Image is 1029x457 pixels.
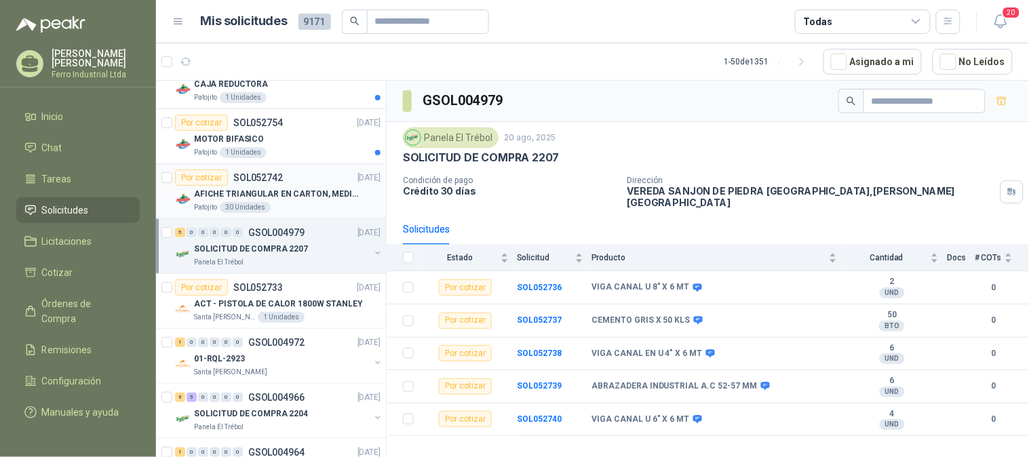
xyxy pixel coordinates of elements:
[403,151,560,165] p: SOLICITUD DE COMPRA 2207
[880,419,905,430] div: UND
[156,274,386,329] a: Por cotizarSOL052733[DATE] Company LogoACT - PISTOLA DE CALOR 1800W STANLEYSanta [PERSON_NAME]1 U...
[198,393,208,402] div: 0
[357,336,381,349] p: [DATE]
[591,282,690,293] b: VIGA CANAL U 8" X 6 MT
[187,228,197,237] div: 0
[423,90,505,111] h3: GSOL004979
[194,312,255,323] p: Santa [PERSON_NAME]
[975,253,1002,262] span: # COTs
[517,349,562,358] a: SOL052738
[194,298,363,311] p: ACT - PISTOLA DE CALOR 1800W STANLEY
[194,78,268,91] p: CAJA REDUCTORA
[175,334,383,378] a: 1 0 0 0 0 0 GSOL004972[DATE] Company Logo01-RQL-2923Santa [PERSON_NAME]
[194,257,244,268] p: Panela El Trébol
[627,176,995,185] p: Dirección
[591,315,691,326] b: CEMENTO GRIS X 50 KLS
[16,135,140,161] a: Chat
[627,185,995,208] p: VEREDA SANJON DE PIEDRA [GEOGRAPHIC_DATA] , [PERSON_NAME][GEOGRAPHIC_DATA]
[175,224,383,268] a: 5 0 0 0 0 0 GSOL004979[DATE] Company LogoSOLICITUD DE COMPRA 2207Panela El Trébol
[16,104,140,130] a: Inicio
[879,321,905,332] div: BTO
[248,338,305,347] p: GSOL004972
[439,411,492,427] div: Por cotizar
[221,338,231,347] div: 0
[156,164,386,219] a: Por cotizarSOL052742[DATE] Company LogoAFICHE TRIANGULAR EN CARTON, MEDIDAS 30 CM X 45 CMPatojito...
[16,16,85,33] img: Logo peakr
[175,279,228,296] div: Por cotizar
[187,338,197,347] div: 0
[845,253,928,262] span: Cantidad
[187,448,197,457] div: 0
[16,337,140,363] a: Remisiones
[210,448,220,457] div: 0
[975,314,1013,327] b: 0
[16,399,140,425] a: Manuales y ayuda
[221,448,231,457] div: 0
[422,245,517,271] th: Estado
[194,147,217,158] p: Patojito
[357,117,381,130] p: [DATE]
[175,338,185,347] div: 1
[16,166,140,192] a: Tareas
[220,92,267,103] div: 1 Unidades
[42,265,73,280] span: Cotizar
[198,228,208,237] div: 0
[175,228,185,237] div: 5
[357,281,381,294] p: [DATE]
[357,226,381,239] p: [DATE]
[591,349,703,359] b: VIGA CANAL EN U 4" X 6 MT
[845,277,939,287] b: 2
[233,393,243,402] div: 0
[194,188,363,201] p: AFICHE TRIANGULAR EN CARTON, MEDIDAS 30 CM X 45 CM
[42,172,72,186] span: Tareas
[258,312,305,323] div: 1 Unidades
[210,228,220,237] div: 0
[16,197,140,223] a: Solicitudes
[357,391,381,404] p: [DATE]
[517,245,591,271] th: Solicitud
[880,353,905,364] div: UND
[517,414,562,424] a: SOL052740
[194,367,267,378] p: Santa [PERSON_NAME]
[1002,6,1021,19] span: 20
[42,296,127,326] span: Órdenes de Compra
[403,185,617,197] p: Crédito 30 días
[194,353,245,365] p: 01-RQL-2923
[175,448,185,457] div: 1
[175,411,191,427] img: Company Logo
[845,310,939,321] b: 50
[175,170,228,186] div: Por cotizar
[175,191,191,207] img: Company Logo
[804,14,832,29] div: Todas
[194,422,244,433] p: Panela El Trébol
[194,202,217,213] p: Patojito
[975,281,1013,294] b: 0
[880,287,905,298] div: UND
[175,246,191,262] img: Company Logo
[42,234,92,249] span: Licitaciones
[517,253,572,262] span: Solicitud
[350,16,360,26] span: search
[16,228,140,254] a: Licitaciones
[175,81,191,98] img: Company Logo
[233,283,283,292] p: SOL052733
[403,176,617,185] p: Condición de pago
[233,118,283,127] p: SOL052754
[591,414,690,425] b: VIGA CANAL U 6" X 6 MT
[517,315,562,325] a: SOL052737
[16,368,140,394] a: Configuración
[16,260,140,285] a: Cotizar
[403,127,499,148] div: Panela El Trébol
[517,381,562,391] a: SOL052739
[156,54,386,109] a: Por cotizarSOL052755[DATE] Company LogoCAJA REDUCTORAPatojito1 Unidades
[210,393,220,402] div: 0
[52,49,140,68] p: [PERSON_NAME] [PERSON_NAME]
[933,49,1013,75] button: No Leídos
[175,136,191,153] img: Company Logo
[210,338,220,347] div: 0
[975,413,1013,426] b: 0
[517,283,562,292] a: SOL052736
[724,51,813,73] div: 1 - 50 de 1351
[975,245,1029,271] th: # COTs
